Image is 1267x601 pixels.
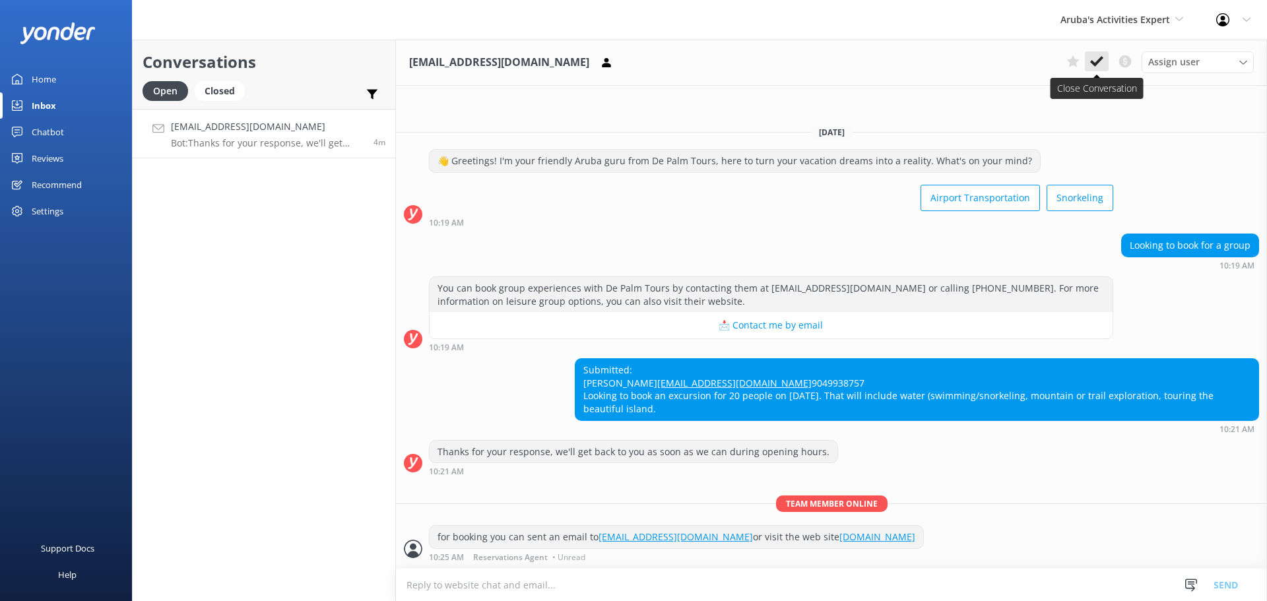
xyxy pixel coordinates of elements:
img: yonder-white-logo.png [20,22,96,44]
strong: 10:25 AM [429,554,464,561]
div: Reviews [32,145,63,172]
a: Open [143,83,195,98]
span: Reservations Agent [473,554,548,561]
div: Home [32,66,56,92]
span: Sep 22 2025 10:21am (UTC -04:00) America/Caracas [374,137,385,148]
div: Closed [195,81,245,101]
div: Sep 22 2025 10:19am (UTC -04:00) America/Caracas [429,342,1113,352]
span: • Unread [552,554,585,561]
span: [DATE] [811,127,853,138]
a: [EMAIL_ADDRESS][DOMAIN_NAME] [657,377,812,389]
button: 📩 Contact me by email [430,312,1113,338]
strong: 10:19 AM [429,219,464,227]
h4: [EMAIL_ADDRESS][DOMAIN_NAME] [171,119,364,134]
div: Chatbot [32,119,64,145]
a: [EMAIL_ADDRESS][DOMAIN_NAME] [599,530,753,543]
div: Sep 22 2025 10:19am (UTC -04:00) America/Caracas [1121,261,1259,270]
strong: 10:19 AM [1219,262,1254,270]
strong: 10:21 AM [1219,426,1254,433]
span: Assign user [1148,55,1200,69]
strong: 10:19 AM [429,344,464,352]
div: Looking to book for a group [1122,234,1258,257]
div: You can book group experiences with De Palm Tours by contacting them at [EMAIL_ADDRESS][DOMAIN_NA... [430,277,1113,312]
div: 👋 Greetings! I'm your friendly Aruba guru from De Palm Tours, here to turn your vacation dreams i... [430,150,1040,172]
h2: Conversations [143,49,385,75]
a: [EMAIL_ADDRESS][DOMAIN_NAME]Bot:Thanks for your response, we'll get back to you as soon as we can... [133,109,395,158]
div: Sep 22 2025 10:21am (UTC -04:00) America/Caracas [575,424,1259,433]
div: Inbox [32,92,56,119]
button: Airport Transportation [921,185,1040,211]
p: Bot: Thanks for your response, we'll get back to you as soon as we can during opening hours. [171,137,364,149]
div: Sep 22 2025 10:25am (UTC -04:00) America/Caracas [429,552,924,561]
span: Aruba's Activities Expert [1060,13,1170,26]
h3: [EMAIL_ADDRESS][DOMAIN_NAME] [409,54,589,71]
div: Assign User [1142,51,1254,73]
div: Submitted: [PERSON_NAME] 9049938757 Looking to book an excursion for 20 people on [DATE]. That wi... [575,359,1258,420]
button: Snorkeling [1047,185,1113,211]
a: [DOMAIN_NAME] [839,530,915,543]
div: for booking you can sent an email to or visit the web site [430,526,923,548]
div: Sep 22 2025 10:21am (UTC -04:00) America/Caracas [429,466,838,476]
a: Closed [195,83,251,98]
strong: 10:21 AM [429,468,464,476]
div: Help [58,561,77,588]
div: Thanks for your response, we'll get back to you as soon as we can during opening hours. [430,441,837,463]
div: Open [143,81,188,101]
span: Team member online [776,495,888,512]
div: Sep 22 2025 10:19am (UTC -04:00) America/Caracas [429,218,1113,227]
div: Support Docs [41,535,94,561]
div: Settings [32,198,63,224]
div: Recommend [32,172,82,198]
